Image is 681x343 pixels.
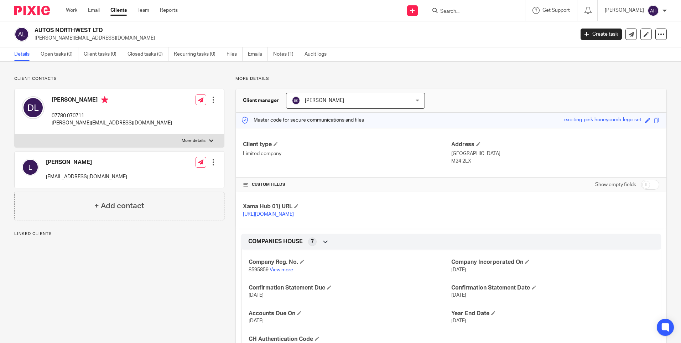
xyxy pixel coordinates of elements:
[243,203,451,210] h4: Xama Hub 01) URL
[249,336,451,343] h4: CH Authentication Code
[451,258,654,266] h4: Company Incorporated On
[451,284,654,292] h4: Confirmation Statement Date
[46,159,127,166] h4: [PERSON_NAME]
[88,7,100,14] a: Email
[46,173,127,180] p: [EMAIL_ADDRESS][DOMAIN_NAME]
[581,29,622,40] a: Create task
[52,96,172,105] h4: [PERSON_NAME]
[249,284,451,292] h4: Confirmation Statement Due
[243,150,451,157] p: Limited company
[605,7,644,14] p: [PERSON_NAME]
[14,47,35,61] a: Details
[243,212,294,217] a: [URL][DOMAIN_NAME]
[249,258,451,266] h4: Company Reg. No.
[292,96,300,105] img: svg%3E
[174,47,221,61] a: Recurring tasks (0)
[248,238,303,245] span: COMPANIES HOUSE
[52,112,172,119] p: 07780 070711
[52,119,172,127] p: [PERSON_NAME][EMAIL_ADDRESS][DOMAIN_NAME]
[648,5,659,16] img: svg%3E
[595,181,636,188] label: Show empty fields
[35,35,570,42] p: [PERSON_NAME][EMAIL_ADDRESS][DOMAIN_NAME]
[249,318,264,323] span: [DATE]
[22,159,39,176] img: svg%3E
[227,47,243,61] a: Files
[451,267,466,272] span: [DATE]
[14,76,224,82] p: Client contacts
[270,267,293,272] a: View more
[451,158,659,165] p: M24 2LX
[249,293,264,298] span: [DATE]
[542,8,570,13] span: Get Support
[66,7,77,14] a: Work
[440,9,504,15] input: Search
[273,47,299,61] a: Notes (1)
[128,47,168,61] a: Closed tasks (0)
[94,200,144,211] h4: + Add contact
[243,182,451,188] h4: CUSTOM FIELDS
[243,97,279,104] h3: Client manager
[305,47,332,61] a: Audit logs
[451,310,654,317] h4: Year End Date
[235,76,667,82] p: More details
[248,47,268,61] a: Emails
[35,27,463,34] h2: AUTOS NORTHWEST LTD
[110,7,127,14] a: Clients
[564,116,641,124] div: exciting-pink-honeycomb-lego-set
[451,293,466,298] span: [DATE]
[101,96,108,103] i: Primary
[451,318,466,323] span: [DATE]
[14,6,50,15] img: Pixie
[249,267,269,272] span: 8595859
[243,141,451,148] h4: Client type
[305,98,344,103] span: [PERSON_NAME]
[241,117,364,124] p: Master code for secure communications and files
[41,47,78,61] a: Open tasks (0)
[14,27,29,42] img: svg%3E
[311,238,314,245] span: 7
[84,47,122,61] a: Client tasks (0)
[182,138,206,144] p: More details
[249,310,451,317] h4: Accounts Due On
[22,96,45,119] img: svg%3E
[14,231,224,237] p: Linked clients
[451,150,659,157] p: [GEOGRAPHIC_DATA]
[137,7,149,14] a: Team
[451,141,659,148] h4: Address
[160,7,178,14] a: Reports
